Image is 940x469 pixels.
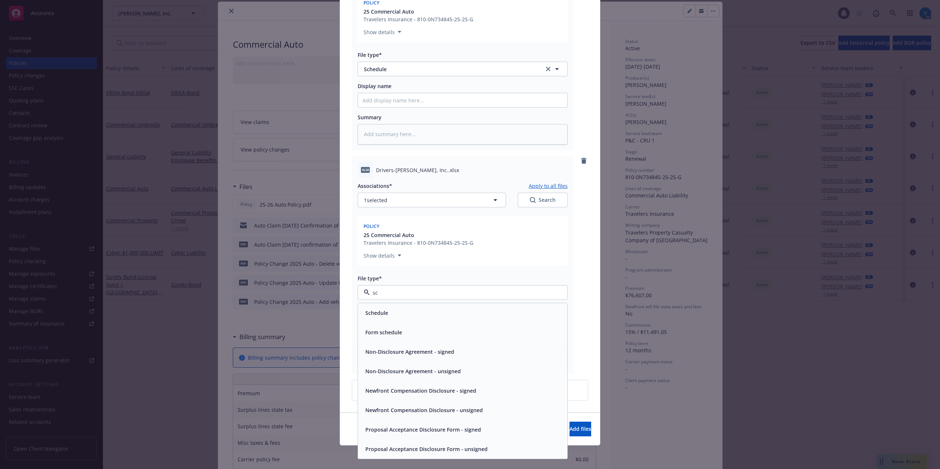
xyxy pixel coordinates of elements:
[361,251,404,260] button: Show details
[364,231,473,239] button: 25 Commercial Auto
[370,289,553,297] input: Filter by keyword
[364,223,380,229] span: Policy
[518,193,568,207] button: SearchSearch
[530,196,556,204] div: Search
[358,193,506,207] button: 1selected
[358,275,382,282] span: File type*
[365,309,388,317] button: Schedule
[364,231,414,239] span: 25 Commercial Auto
[530,197,536,203] svg: Search
[364,196,387,204] span: 1 selected
[364,239,473,247] div: Travelers Insurance - 810-0N734845-25-2S-G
